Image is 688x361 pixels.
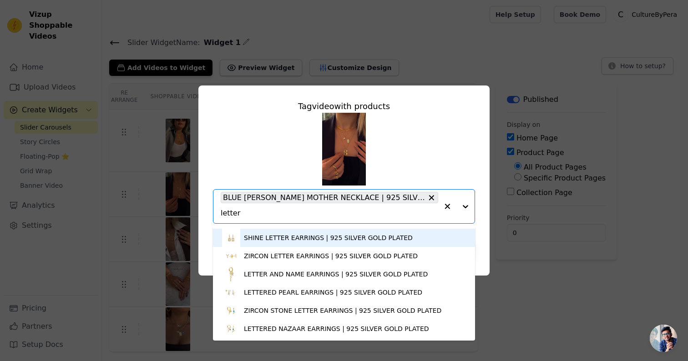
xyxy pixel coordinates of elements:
img: product thumbnail [222,320,240,338]
div: LETTER AND NAME EARRINGS | 925 SILVER GOLD PLATED [244,270,428,279]
img: vizup-images-e97b.png [322,113,366,186]
img: product thumbnail [222,283,240,301]
div: ZIRCON LETTER EARRINGS | 925 SILVER GOLD PLATED [244,251,418,261]
div: SHINE LETTER EARRINGS | 925 SILVER GOLD PLATED [244,233,413,242]
a: Açık sohbet [650,325,677,352]
img: product thumbnail [222,247,240,265]
img: product thumbnail [222,229,240,247]
img: product thumbnail [222,301,240,320]
div: LETTERED PEARL EARRINGS | 925 SILVER GOLD PLATED [244,288,422,297]
div: ZIRCON STONE LETTER EARRINGS | 925 SILVER GOLD PLATED [244,306,441,315]
span: BLUE [PERSON_NAME] MOTHER NECKLACE | 925 SILVER GOLD PLATED [223,192,425,203]
img: product thumbnail [222,265,240,283]
div: LETTERED NAZAAR EARRINGS | 925 SILVER GOLD PLATED [244,324,429,333]
div: Tag video with products [213,100,475,113]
